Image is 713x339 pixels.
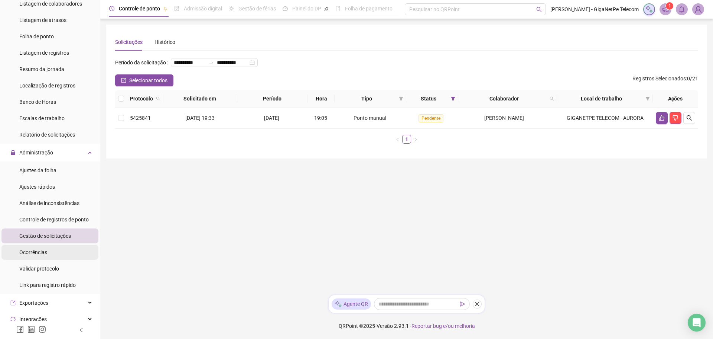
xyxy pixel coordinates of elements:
span: close [475,301,480,307]
span: Exportações [19,300,48,306]
span: left [79,327,84,333]
span: Admissão digital [184,6,222,12]
span: filter [449,93,457,104]
div: Agente QR [332,298,371,310]
button: left [393,135,402,144]
span: filter [399,96,403,101]
span: Listagem de colaboradores [19,1,82,7]
span: Folha de ponto [19,33,54,39]
span: search [156,96,160,101]
span: Reportar bug e/ou melhoria [411,323,475,329]
span: [DATE] [264,115,279,121]
span: Local de trabalho [560,95,642,103]
span: search [550,96,554,101]
img: sparkle-icon.fc2bf0ac1784a2077858766a79e2daf3.svg [645,5,653,13]
span: bell [678,6,685,13]
span: pushpin [324,7,329,11]
div: Solicitações [115,38,143,46]
span: Integrações [19,316,47,322]
span: Painel do DP [292,6,321,12]
span: filter [397,93,405,104]
span: Ocorrências [19,249,47,255]
span: sync [10,317,16,322]
span: linkedin [27,326,35,333]
td: GIGANETPE TELECOM - AURORA [557,108,653,129]
span: file-done [174,6,179,11]
span: Link para registro rápido [19,282,76,288]
span: [PERSON_NAME] - GigaNetPe Telecom [550,5,639,13]
div: Open Intercom Messenger [688,314,706,332]
span: Localização de registros [19,83,75,89]
span: book [335,6,341,11]
span: 5425841 [130,115,151,121]
span: : 0 / 21 [632,74,698,86]
span: search [154,93,162,104]
span: sun [229,6,234,11]
span: swap-right [208,60,214,65]
div: Histórico [154,38,175,46]
button: right [411,135,420,144]
sup: 1 [666,2,673,10]
li: Página anterior [393,135,402,144]
div: Ações [656,95,695,103]
span: search [686,115,692,121]
span: check-square [121,78,126,83]
th: Hora [308,90,335,108]
span: Ponto manual [354,115,386,121]
span: Administração [19,150,53,156]
span: Selecionar todos [129,76,167,84]
span: pushpin [163,7,167,11]
img: 83625 [693,4,704,15]
span: facebook [16,326,24,333]
span: Validar protocolo [19,266,59,272]
span: Folha de pagamento [345,6,393,12]
span: 19:05 [314,115,327,121]
span: Controle de registros de ponto [19,217,89,223]
span: instagram [39,326,46,333]
span: Pendente [419,114,443,122]
span: right [413,137,418,142]
span: search [536,7,542,12]
span: [PERSON_NAME] [484,115,524,121]
span: Análise de inconsistências [19,200,79,206]
label: Período da solicitação [115,57,171,68]
span: Banco de Horas [19,99,56,105]
span: clock-circle [109,6,114,11]
span: Escalas de trabalho [19,115,65,121]
span: dashboard [283,6,288,11]
a: 1 [403,135,411,143]
span: like [659,115,665,121]
span: lock [10,150,16,155]
span: Protocolo [130,95,153,103]
span: Tipo [338,95,396,103]
span: left [395,137,400,142]
th: Solicitado em [163,90,236,108]
span: Resumo da jornada [19,66,64,72]
span: Controle de ponto [119,6,160,12]
span: Ajustes da folha [19,167,56,173]
span: Registros Selecionados [632,76,686,81]
span: to [208,60,214,65]
span: Gestão de solicitações [19,233,71,239]
button: Selecionar todos [115,74,173,86]
footer: QRPoint © 2025 - 2.93.1 - [100,313,713,339]
span: search [548,93,556,104]
li: Próxima página [411,135,420,144]
span: filter [451,96,455,101]
span: dislike [673,115,678,121]
span: Gestão de férias [238,6,276,12]
img: sparkle-icon.fc2bf0ac1784a2077858766a79e2daf3.svg [335,300,342,308]
span: Listagem de registros [19,50,69,56]
span: Ajustes rápidos [19,184,55,190]
li: 1 [402,135,411,144]
span: filter [644,93,651,104]
span: Status [409,95,448,103]
span: export [10,300,16,306]
span: Colaborador [461,95,547,103]
span: Versão [377,323,393,329]
span: notification [662,6,669,13]
th: Período [236,90,308,108]
span: [DATE] 19:33 [185,115,215,121]
span: Listagem de atrasos [19,17,66,23]
span: 1 [668,3,671,9]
